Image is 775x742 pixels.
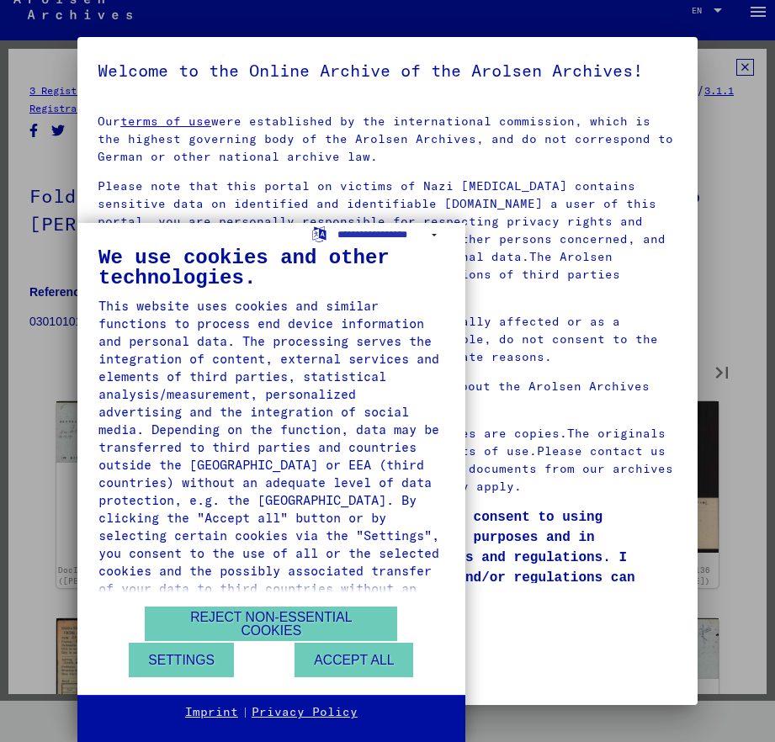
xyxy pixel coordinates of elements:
a: Privacy Policy [252,704,358,721]
div: This website uses cookies and similar functions to process end device information and personal da... [98,297,444,615]
button: Settings [129,643,234,677]
div: We use cookies and other technologies. [98,248,444,289]
button: Accept all [295,643,413,677]
a: Imprint [185,704,238,721]
button: Reject non-essential cookies [145,607,397,641]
